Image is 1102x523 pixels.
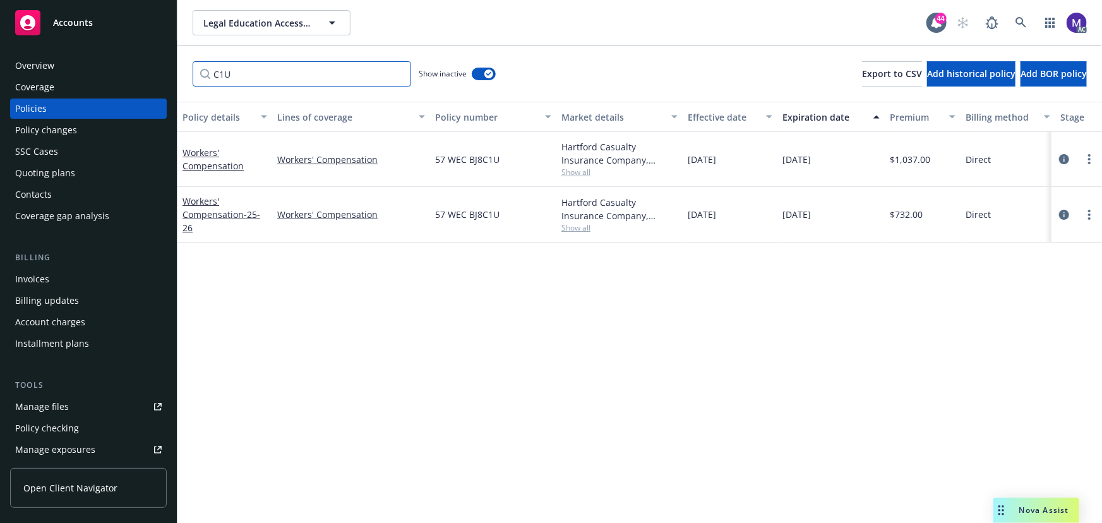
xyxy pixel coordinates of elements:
[688,111,758,124] div: Effective date
[556,102,683,132] button: Market details
[10,206,167,226] a: Coverage gap analysis
[862,61,922,87] button: Export to CSV
[935,13,947,24] div: 44
[10,99,167,119] a: Policies
[10,334,167,354] a: Installment plans
[15,397,69,417] div: Manage files
[561,222,678,233] span: Show all
[15,56,54,76] div: Overview
[1082,152,1097,167] a: more
[10,397,167,417] a: Manage files
[15,77,54,97] div: Coverage
[183,195,260,234] a: Workers' Compensation
[10,141,167,162] a: SSC Cases
[10,440,167,460] a: Manage exposures
[272,102,430,132] button: Lines of coverage
[862,68,922,80] span: Export to CSV
[10,379,167,392] div: Tools
[885,102,961,132] button: Premium
[15,184,52,205] div: Contacts
[10,184,167,205] a: Contacts
[1060,111,1099,124] div: Stage
[1019,505,1069,515] span: Nova Assist
[10,120,167,140] a: Policy changes
[993,498,1079,523] button: Nova Assist
[277,111,411,124] div: Lines of coverage
[10,163,167,183] a: Quoting plans
[10,251,167,264] div: Billing
[966,153,991,166] span: Direct
[53,18,93,28] span: Accounts
[10,56,167,76] a: Overview
[561,111,664,124] div: Market details
[927,68,1015,80] span: Add historical policy
[782,153,811,166] span: [DATE]
[15,120,77,140] div: Policy changes
[782,111,866,124] div: Expiration date
[10,312,167,332] a: Account charges
[193,10,350,35] button: Legal Education Access Pipeline, Inc.
[15,440,95,460] div: Manage exposures
[15,312,85,332] div: Account charges
[15,291,79,311] div: Billing updates
[966,208,991,221] span: Direct
[277,208,425,221] a: Workers' Compensation
[15,163,75,183] div: Quoting plans
[203,16,313,30] span: Legal Education Access Pipeline, Inc.
[782,208,811,221] span: [DATE]
[688,153,716,166] span: [DATE]
[10,77,167,97] a: Coverage
[10,291,167,311] a: Billing updates
[777,102,885,132] button: Expiration date
[561,196,678,222] div: Hartford Casualty Insurance Company, Hartford Insurance Group
[430,102,556,132] button: Policy number
[561,167,678,177] span: Show all
[890,208,923,221] span: $732.00
[890,111,942,124] div: Premium
[435,111,537,124] div: Policy number
[561,140,678,167] div: Hartford Casualty Insurance Company, Hartford Insurance Group
[15,418,79,438] div: Policy checking
[1021,61,1087,87] button: Add BOR policy
[1067,13,1087,33] img: photo
[1082,207,1097,222] a: more
[1038,10,1063,35] a: Switch app
[993,498,1009,523] div: Drag to move
[10,418,167,438] a: Policy checking
[23,481,117,495] span: Open Client Navigator
[15,206,109,226] div: Coverage gap analysis
[966,111,1036,124] div: Billing method
[15,99,47,119] div: Policies
[950,10,976,35] a: Start snowing
[15,334,89,354] div: Installment plans
[927,61,1015,87] button: Add historical policy
[193,61,411,87] input: Filter by keyword...
[10,5,167,40] a: Accounts
[183,111,253,124] div: Policy details
[890,153,930,166] span: $1,037.00
[1057,152,1072,167] a: circleInformation
[15,269,49,289] div: Invoices
[1021,68,1087,80] span: Add BOR policy
[435,208,500,221] span: 57 WEC BJ8C1U
[1009,10,1034,35] a: Search
[1057,207,1072,222] a: circleInformation
[688,208,716,221] span: [DATE]
[683,102,777,132] button: Effective date
[183,147,244,172] a: Workers' Compensation
[435,153,500,166] span: 57 WEC BJ8C1U
[961,102,1055,132] button: Billing method
[419,68,467,79] span: Show inactive
[15,141,58,162] div: SSC Cases
[177,102,272,132] button: Policy details
[10,269,167,289] a: Invoices
[979,10,1005,35] a: Report a Bug
[277,153,425,166] a: Workers' Compensation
